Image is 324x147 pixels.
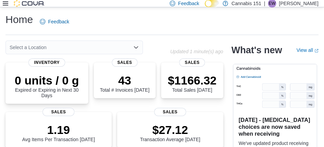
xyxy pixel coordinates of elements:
[22,123,95,137] p: 1.19
[100,73,149,87] p: 43
[168,73,216,93] div: Total Sales [DATE]
[154,108,186,116] span: Sales
[168,73,216,87] p: $1166.32
[239,116,311,137] h3: [DATE] - [MEDICAL_DATA] choices are now saved when receiving
[37,15,72,29] a: Feedback
[140,123,200,137] p: $27.12
[11,73,83,87] p: 0 units / 0 g
[314,49,319,53] svg: External link
[232,45,282,56] h2: What's new
[170,49,223,54] p: Updated 1 minute(s) ago
[29,58,65,67] span: Inventory
[112,58,137,67] span: Sales
[43,108,75,116] span: Sales
[11,73,83,98] div: Expired or Expiring in Next 30 Days
[22,123,95,142] div: Avg Items Per Transaction [DATE]
[140,123,200,142] div: Transaction Average [DATE]
[100,73,149,93] div: Total # Invoices [DATE]
[133,45,139,50] button: Open list of options
[5,13,33,26] h1: Home
[48,18,69,25] span: Feedback
[297,47,319,53] a: View allExternal link
[179,58,205,67] span: Sales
